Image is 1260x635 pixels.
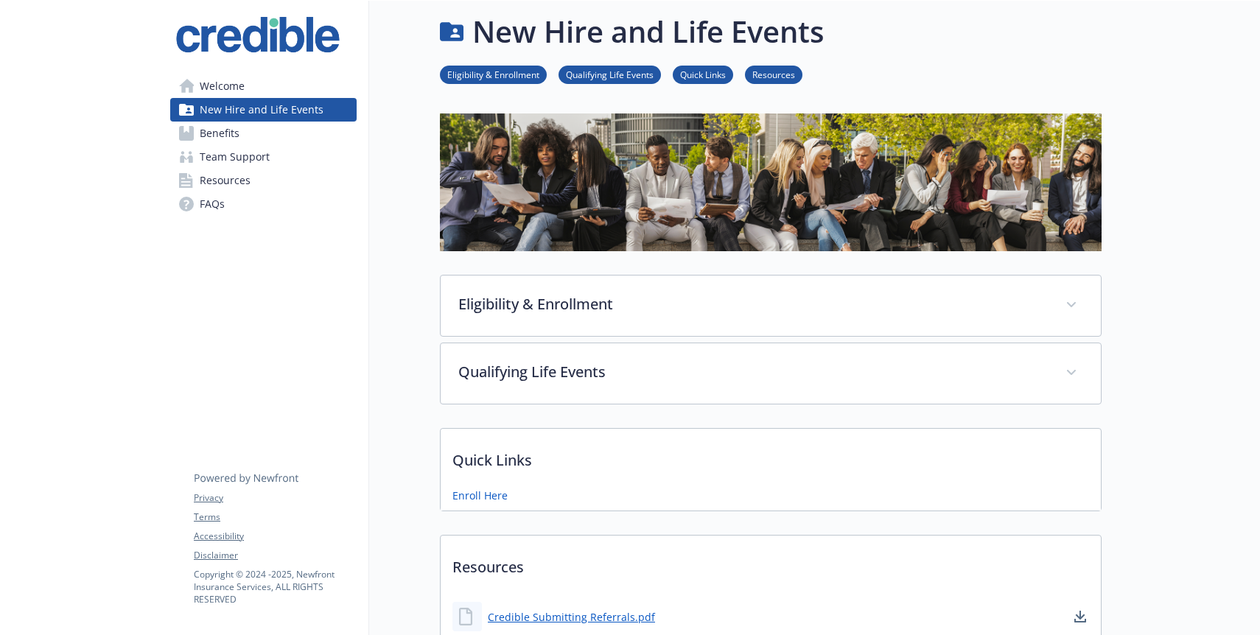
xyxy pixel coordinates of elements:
div: Qualifying Life Events [441,343,1101,404]
span: Welcome [200,74,245,98]
span: Benefits [200,122,239,145]
a: Qualifying Life Events [559,67,661,81]
p: Resources [441,536,1101,590]
a: FAQs [170,192,357,216]
p: Copyright © 2024 - 2025 , Newfront Insurance Services, ALL RIGHTS RESERVED [194,568,356,606]
div: Eligibility & Enrollment [441,276,1101,336]
a: Accessibility [194,530,356,543]
a: Privacy [194,491,356,505]
p: Qualifying Life Events [458,361,1048,383]
span: FAQs [200,192,225,216]
span: Team Support [200,145,270,169]
a: Terms [194,511,356,524]
a: Credible Submitting Referrals.pdf [488,609,655,625]
a: New Hire and Life Events [170,98,357,122]
p: Eligibility & Enrollment [458,293,1048,315]
span: Resources [200,169,251,192]
a: download document [1071,608,1089,625]
a: Disclaimer [194,549,356,562]
a: Welcome [170,74,357,98]
img: new hire page banner [440,113,1102,251]
a: Quick Links [673,67,733,81]
p: Quick Links [441,429,1101,483]
h1: New Hire and Life Events [472,10,824,54]
a: Enroll Here [452,488,508,503]
a: Team Support [170,145,357,169]
a: Eligibility & Enrollment [440,67,547,81]
a: Resources [170,169,357,192]
a: Resources [745,67,802,81]
a: Benefits [170,122,357,145]
span: New Hire and Life Events [200,98,323,122]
